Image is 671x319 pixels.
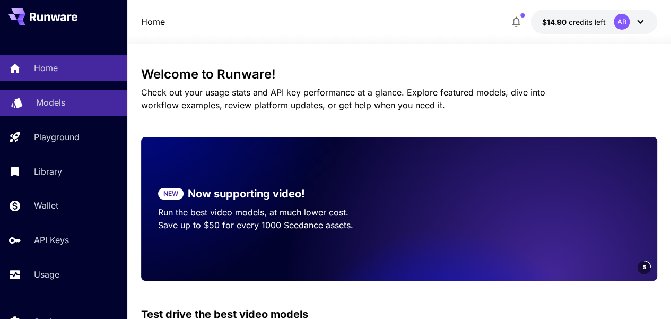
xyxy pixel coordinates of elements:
[34,62,58,74] p: Home
[542,16,605,28] div: $14.90343
[188,186,305,202] p: Now supporting video!
[34,268,59,281] p: Usage
[34,131,80,143] p: Playground
[158,206,382,219] p: Run the best video models, at much lower cost.
[141,87,545,110] span: Check out your usage stats and API key performance at a glance. Explore featured models, dive int...
[141,15,165,28] nav: breadcrumb
[531,10,657,34] button: $14.90343AB
[568,18,605,27] span: credits left
[542,18,568,27] span: $14.90
[614,14,630,30] div: AB
[158,219,382,231] p: Save up to $50 for every 1000 Seedance assets.
[34,165,62,178] p: Library
[36,96,65,109] p: Models
[642,263,646,271] span: 5
[34,234,69,246] p: API Keys
[163,189,178,199] p: NEW
[141,67,658,82] h3: Welcome to Runware!
[141,15,165,28] a: Home
[34,199,58,212] p: Wallet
